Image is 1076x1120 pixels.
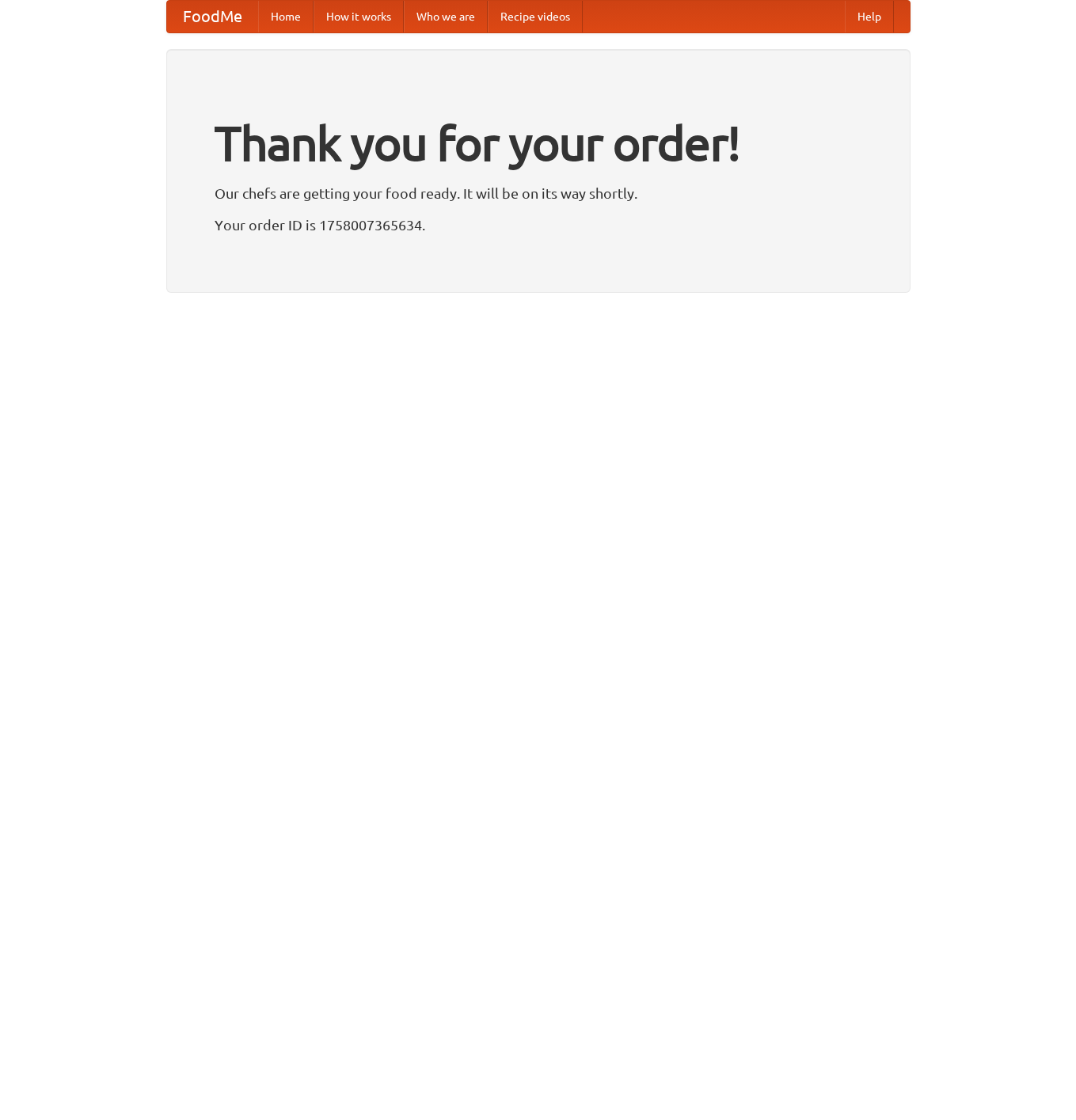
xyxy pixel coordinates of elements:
a: Who we are [404,1,488,32]
a: Help [845,1,894,32]
a: Recipe videos [488,1,583,32]
p: Your order ID is 1758007365634. [215,213,862,237]
a: FoodMe [167,1,258,32]
p: Our chefs are getting your food ready. It will be on its way shortly. [215,181,862,205]
a: Home [258,1,314,32]
h1: Thank you for your order! [215,105,862,181]
a: How it works [314,1,404,32]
